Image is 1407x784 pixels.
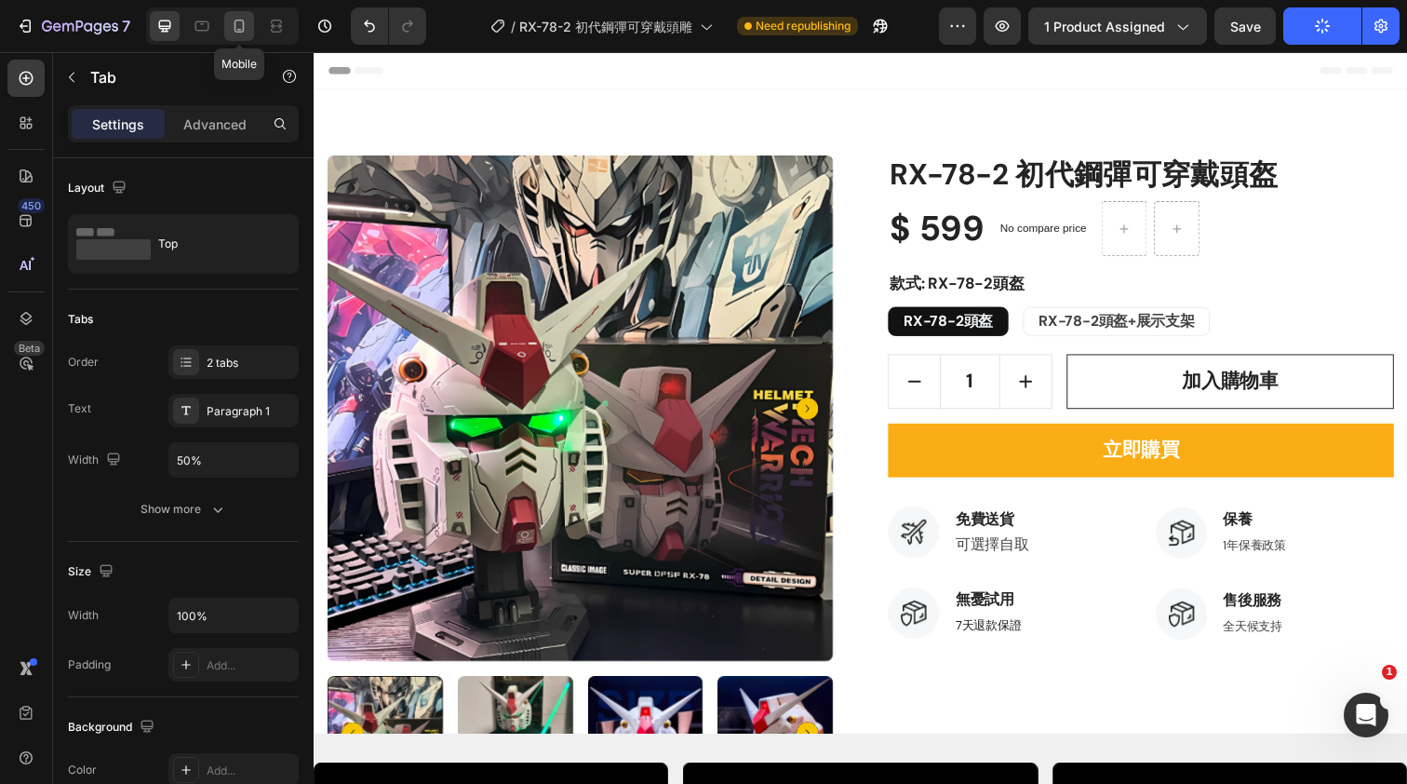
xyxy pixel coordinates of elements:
button: Carousel Next Arrow [493,353,516,375]
img: Alt Image [586,547,638,599]
div: Width [68,607,99,624]
div: Color [68,762,97,778]
button: Carousel Next Arrow [493,684,516,707]
span: 1 product assigned [1044,17,1165,36]
span: / [511,17,516,36]
div: Text [68,400,91,417]
span: 1年保養政策 [929,495,993,511]
img: Alt Image [860,547,912,600]
input: quantity [639,309,701,363]
span: Save [1230,19,1261,34]
p: No compare price [701,174,789,185]
button: 1 product assigned [1028,7,1207,45]
span: RX-78-2 初代鋼彈可穿戴頭雕 [519,17,692,36]
legend: 款式: RX-78-2頭盔 [586,223,727,250]
button: increment [701,309,753,363]
div: 2 tabs [207,355,294,372]
img: Alt Image [586,464,638,516]
strong: 免費送貨 [655,466,715,486]
div: Paragraph 1 [207,403,294,420]
div: 450 [18,198,45,213]
div: Undo/Redo [351,7,426,45]
p: 7 [122,15,130,37]
p: Settings [92,115,144,134]
img: Alt Image [860,465,912,517]
button: decrement [587,309,639,363]
span: 7天退款保證 [655,577,722,593]
div: Tabs [68,311,93,328]
strong: 售後服務 [929,549,988,569]
div: 加入購物車 [887,321,985,351]
div: Width [68,448,125,473]
p: Advanced [183,115,247,134]
span: 全天候支持 [929,578,989,594]
h2: RX-78-2 初代鋼彈可穿戴頭盔 [586,105,1103,144]
iframe: Design area [314,52,1407,784]
span: Need republishing [756,18,851,34]
div: Size [68,560,117,585]
div: Add... [207,763,294,779]
div: Order [68,354,99,371]
div: Show more [141,500,227,519]
button: 立即購買 [586,379,1103,435]
div: Beta [14,341,45,356]
p: 保養 [929,466,993,488]
p: 可選擇自取 [655,492,730,514]
button: Show more [68,493,299,526]
iframe: Intercom live chat [1344,693,1388,737]
div: Layout [68,176,130,201]
div: $ 599 [586,155,686,205]
button: 7 [7,7,139,45]
span: RX-78-2頭盔+展示支架 [740,264,899,284]
input: Auto [169,443,298,477]
button: Carousel Back Arrow [29,684,51,707]
p: Tab [90,66,248,88]
button: Save [1214,7,1276,45]
div: Padding [68,656,111,673]
span: 1 [1382,665,1397,680]
strong: 無憂試用 [655,548,715,568]
span: RX-78-2頭盔 [602,264,693,284]
div: Add... [207,657,294,674]
button: 加入購物車 [769,308,1103,364]
input: Auto [169,599,298,632]
div: Background [68,715,158,740]
div: 立即購買 [806,392,884,422]
div: Top [158,223,272,265]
